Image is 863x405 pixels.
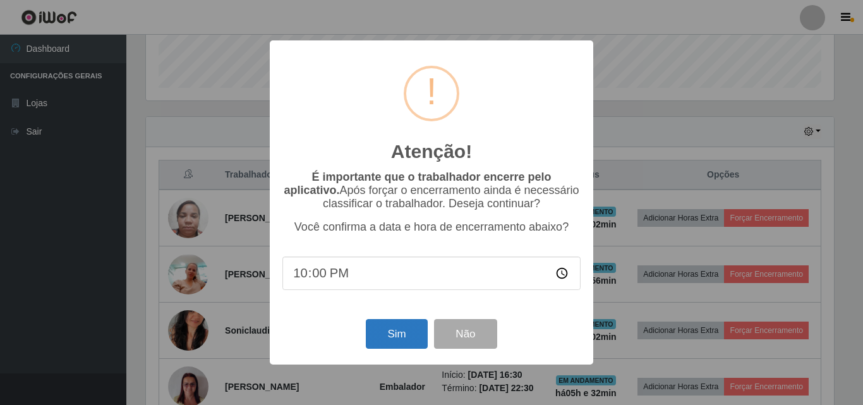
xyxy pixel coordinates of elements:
button: Sim [366,319,427,349]
h2: Atenção! [391,140,472,163]
p: Após forçar o encerramento ainda é necessário classificar o trabalhador. Deseja continuar? [282,171,581,210]
b: É importante que o trabalhador encerre pelo aplicativo. [284,171,551,196]
p: Você confirma a data e hora de encerramento abaixo? [282,221,581,234]
button: Não [434,319,497,349]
